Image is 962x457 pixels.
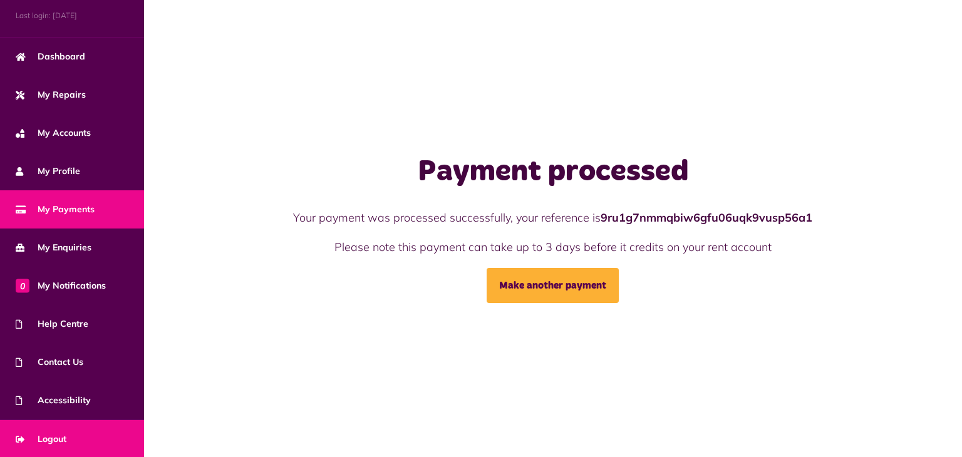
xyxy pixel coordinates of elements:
[16,203,95,216] span: My Payments
[16,394,91,407] span: Accessibility
[16,279,29,292] span: 0
[16,88,86,101] span: My Repairs
[16,356,83,369] span: Contact Us
[601,210,812,225] strong: 9ru1g7nmmqbiw6gfu06uqk9vusp56a1
[16,433,66,446] span: Logout
[16,279,106,292] span: My Notifications
[16,10,128,21] span: Last login: [DATE]
[16,126,91,140] span: My Accounts
[274,239,832,255] p: Please note this payment can take up to 3 days before it credits on your rent account
[16,50,85,63] span: Dashboard
[274,209,832,226] p: Your payment was processed successfully, your reference is
[16,241,91,254] span: My Enquiries
[487,268,619,303] a: Make another payment
[16,317,88,331] span: Help Centre
[274,154,832,190] h1: Payment processed
[16,165,80,178] span: My Profile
